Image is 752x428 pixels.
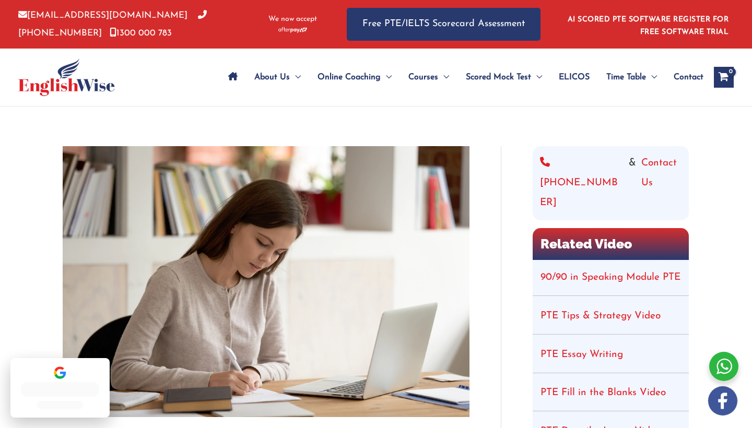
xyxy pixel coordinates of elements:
[665,59,703,96] a: Contact
[598,59,665,96] a: Time TableMenu Toggle
[381,59,392,96] span: Menu Toggle
[18,58,115,96] img: cropped-ew-logo
[466,59,531,96] span: Scored Mock Test
[18,11,207,37] a: [PHONE_NUMBER]
[318,59,381,96] span: Online Coaching
[540,311,661,321] a: PTE Tips & Strategy Video
[400,59,457,96] a: CoursesMenu Toggle
[568,16,729,36] a: AI SCORED PTE SOFTWARE REGISTER FOR FREE SOFTWARE TRIAL
[606,59,646,96] span: Time Table
[533,228,689,260] h2: Related Video
[220,59,703,96] nav: Site Navigation: Main Menu
[714,67,734,88] a: View Shopping Cart, empty
[540,153,624,213] a: [PHONE_NUMBER]
[408,59,438,96] span: Courses
[540,153,681,213] div: &
[540,272,680,282] a: 90/90 in Speaking Module PTE
[708,386,737,415] img: white-facebook.png
[550,59,598,96] a: ELICOS
[561,7,734,41] aside: Header Widget 1
[246,59,309,96] a: About UsMenu Toggle
[559,59,590,96] span: ELICOS
[641,153,681,213] a: Contact Us
[18,11,187,20] a: [EMAIL_ADDRESS][DOMAIN_NAME]
[540,350,623,360] a: PTE Essay Writing
[457,59,550,96] a: Scored Mock TestMenu Toggle
[254,59,290,96] span: About Us
[438,59,449,96] span: Menu Toggle
[674,59,703,96] span: Contact
[646,59,657,96] span: Menu Toggle
[268,14,317,25] span: We now accept
[531,59,542,96] span: Menu Toggle
[290,59,301,96] span: Menu Toggle
[540,388,666,398] a: PTE Fill in the Blanks Video
[347,8,540,41] a: Free PTE/IELTS Scorecard Assessment
[278,27,307,33] img: Afterpay-Logo
[309,59,400,96] a: Online CoachingMenu Toggle
[110,29,172,38] a: 1300 000 783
